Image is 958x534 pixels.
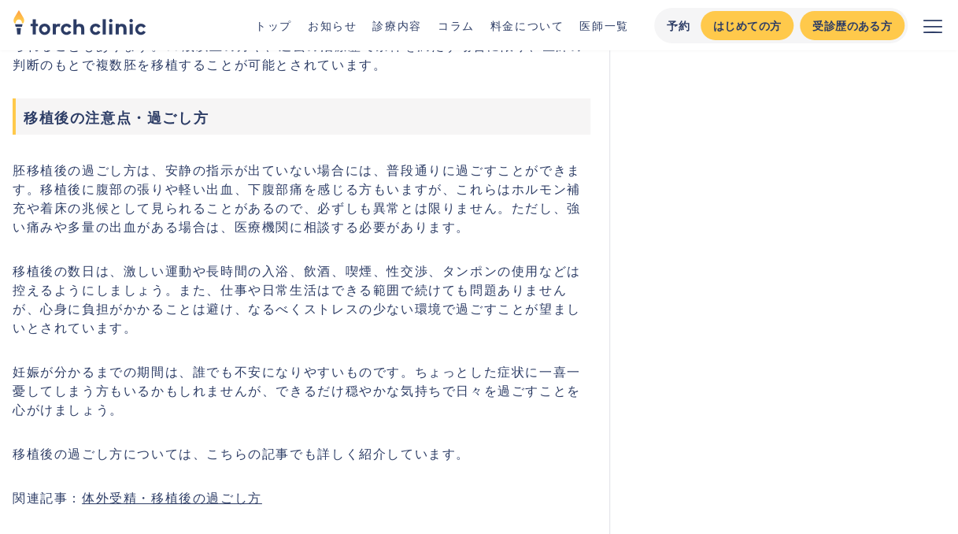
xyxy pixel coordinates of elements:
a: 料金について [490,17,564,33]
h3: 移植後の注意点・過ごし方 [13,98,590,135]
p: 胚移植後の過ごし方は、安静の指示が出ていない場合には、普段通りに過ごすことができます。移植後に腹部の張りや軽い出血、下腹部痛を感じる方もいますが、これらはホルモン補充や着床の兆候として見られるこ... [13,160,590,235]
a: 医師一覧 [579,17,628,33]
a: はじめての方 [701,11,793,40]
p: 移植後の過ごし方については、こちらの記事でも詳しく紹介しています。 [13,443,590,462]
a: 診療内容 [372,17,421,33]
div: はじめての方 [713,17,781,34]
a: コラム [438,17,475,33]
a: 受診歴のある方 [800,11,904,40]
div: 予約 [667,17,691,34]
img: torch clinic [13,5,146,39]
p: 妊娠が分かるまでの期間は、誰でも不安になりやすいものです。ちょっとした症状に一喜一憂してしまう方もいるかもしれませんが、できるだけ穏やかな気持ちで日々を過ごすことを心がけましょう。 [13,362,590,418]
a: トップ [255,17,292,33]
a: 体外受精・移植後の過ごし方 [82,488,262,506]
p: 移植後の数日は、激しい運動や長時間の入浴、飲酒、喫煙、性交渉、タンポンの使用などは控えるようにしましょう。また、仕事や日常生活はできる範囲で続けても問題ありませんが、心身に負担がかかることは避け... [13,261,590,336]
a: お知らせ [308,17,357,33]
p: 関連記事： [13,488,590,506]
div: 受診歴のある方 [812,17,892,34]
a: home [13,11,146,39]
